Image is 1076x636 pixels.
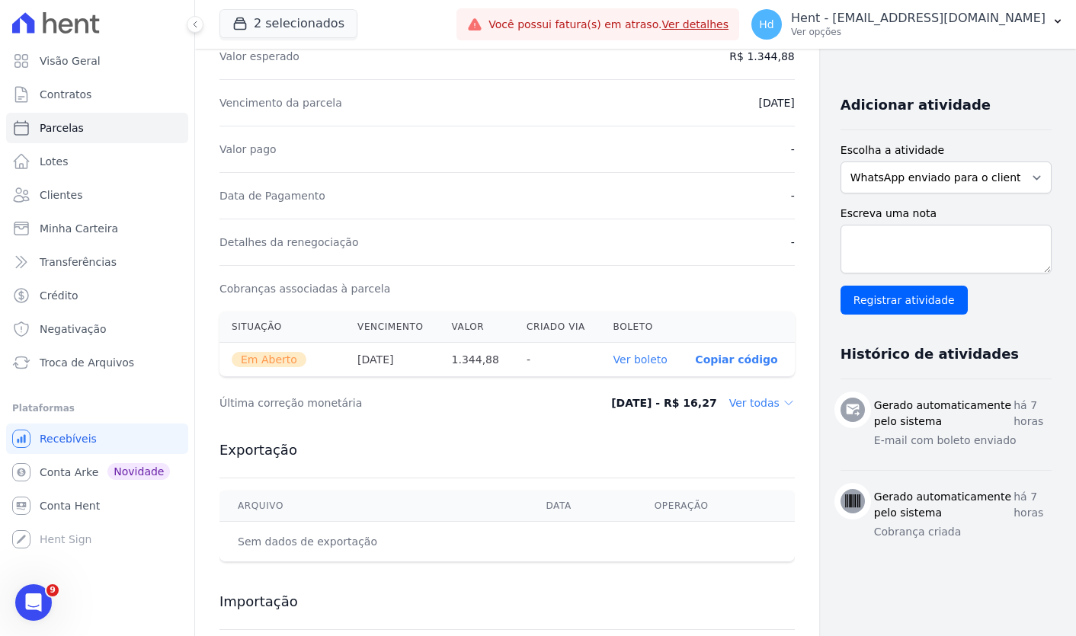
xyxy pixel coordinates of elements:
[6,457,188,487] a: Conta Arke Novidade
[440,343,514,377] th: 1.344,88
[611,395,717,411] dd: [DATE] - R$ 16,27
[219,49,299,64] dt: Valor esperado
[759,19,773,30] span: Hd
[40,321,107,337] span: Negativação
[40,254,117,270] span: Transferências
[6,213,188,244] a: Minha Carteira
[739,3,1076,46] button: Hd Hent - [EMAIL_ADDRESS][DOMAIN_NAME] Ver opções
[40,187,82,203] span: Clientes
[6,79,188,110] a: Contratos
[40,465,98,480] span: Conta Arke
[40,120,84,136] span: Parcelas
[219,522,527,562] td: Sem dados de exportação
[219,142,277,157] dt: Valor pago
[841,96,991,114] h3: Adicionar atividade
[841,345,1019,363] h3: Histórico de atividades
[40,53,101,69] span: Visão Geral
[636,491,795,522] th: Operação
[219,312,345,343] th: Situação
[440,312,514,343] th: Valor
[40,498,100,513] span: Conta Hent
[729,49,794,64] dd: R$ 1.344,88
[601,312,684,343] th: Boleto
[791,142,795,157] dd: -
[40,355,134,370] span: Troca de Arquivos
[527,491,636,522] th: Data
[219,188,325,203] dt: Data de Pagamento
[46,584,59,596] span: 9
[6,146,188,177] a: Lotes
[791,11,1046,26] p: Hent - [EMAIL_ADDRESS][DOMAIN_NAME]
[40,87,91,102] span: Contratos
[1014,489,1052,521] p: há 7 horas
[613,353,668,366] a: Ver boleto
[6,491,188,521] a: Conta Hent
[874,489,1014,521] h3: Gerado automaticamente pelo sistema
[6,46,188,76] a: Visão Geral
[6,423,188,454] a: Recebíveis
[6,180,188,210] a: Clientes
[695,353,777,366] button: Copiar código
[232,352,306,367] span: Em Aberto
[1014,398,1052,430] p: há 7 horas
[791,26,1046,38] p: Ver opções
[841,142,1052,158] label: Escolha a atividade
[40,288,78,303] span: Crédito
[874,398,1014,430] h3: Gerado automaticamente pelo sistema
[345,343,439,377] th: [DATE]
[345,312,439,343] th: Vencimento
[874,433,1052,449] p: E-mail com boleto enviado
[758,95,794,110] dd: [DATE]
[6,314,188,344] a: Negativação
[219,441,795,459] h3: Exportação
[12,399,182,417] div: Plataformas
[6,347,188,378] a: Troca de Arquivos
[40,431,97,446] span: Recebíveis
[219,235,359,250] dt: Detalhes da renegociação
[514,312,601,343] th: Criado via
[219,9,357,38] button: 2 selecionados
[841,206,1052,222] label: Escreva uma nota
[514,343,601,377] th: -
[791,188,795,203] dd: -
[219,281,390,296] dt: Cobranças associadas à parcela
[219,491,527,522] th: Arquivo
[6,247,188,277] a: Transferências
[15,584,52,621] iframe: Intercom live chat
[219,593,795,611] h3: Importação
[661,18,729,30] a: Ver detalhes
[40,221,118,236] span: Minha Carteira
[107,463,170,480] span: Novidade
[729,395,795,411] dd: Ver todas
[6,280,188,311] a: Crédito
[874,524,1052,540] p: Cobrança criada
[488,17,729,33] span: Você possui fatura(s) em atraso.
[219,95,342,110] dt: Vencimento da parcela
[791,235,795,250] dd: -
[6,113,188,143] a: Parcelas
[40,154,69,169] span: Lotes
[841,286,968,315] input: Registrar atividade
[219,395,559,411] dt: Última correção monetária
